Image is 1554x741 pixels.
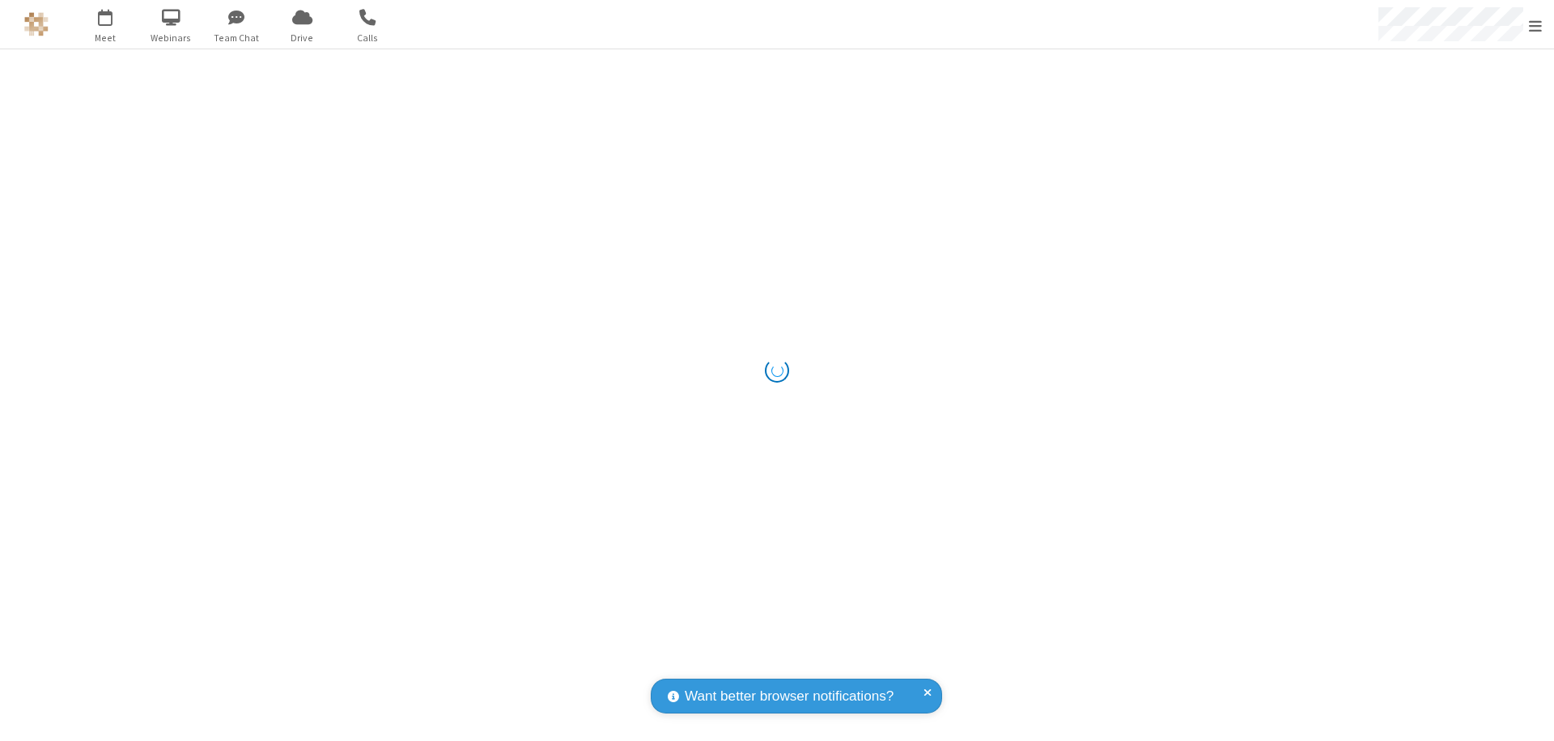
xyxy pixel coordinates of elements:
[206,31,267,45] span: Team Chat
[272,31,333,45] span: Drive
[141,31,202,45] span: Webinars
[338,31,398,45] span: Calls
[24,12,49,36] img: QA Selenium DO NOT DELETE OR CHANGE
[685,686,894,707] span: Want better browser notifications?
[75,31,136,45] span: Meet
